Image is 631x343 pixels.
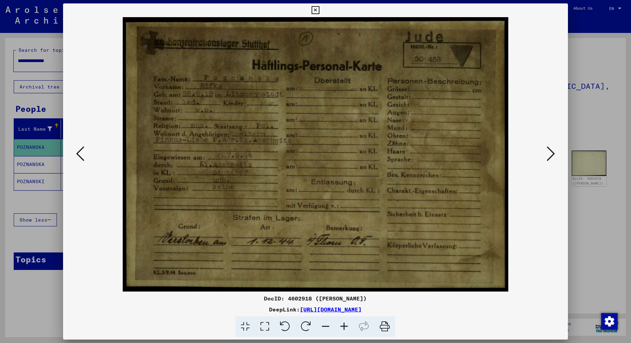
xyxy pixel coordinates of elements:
a: [URL][DOMAIN_NAME] [300,306,362,313]
div: DeepLink: [63,305,568,314]
div: Change consent [601,313,617,329]
img: 001.jpg [86,17,545,292]
img: Change consent [601,313,618,330]
div: DocID: 4602918 ([PERSON_NAME]) [63,294,568,303]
